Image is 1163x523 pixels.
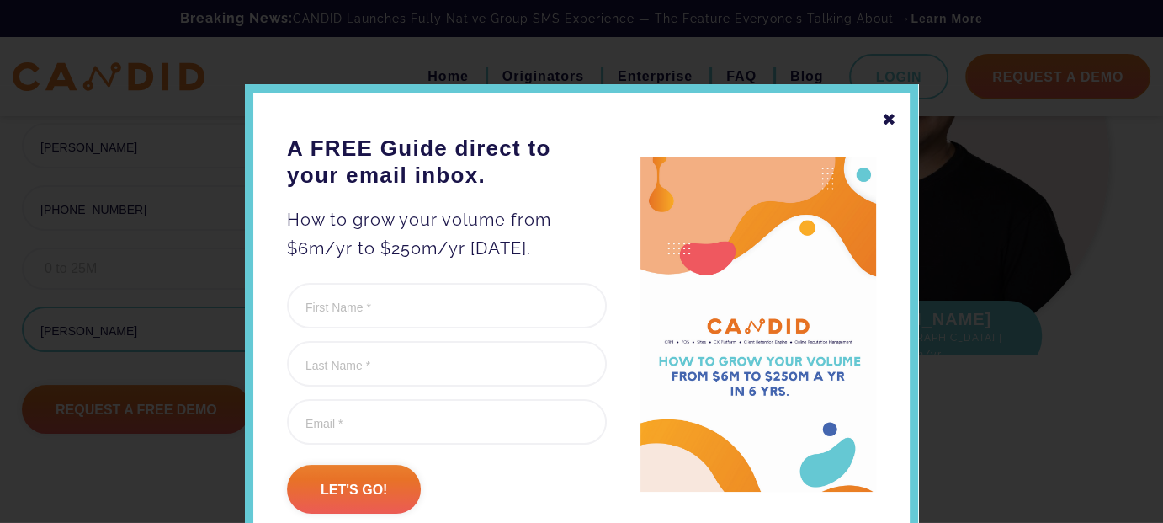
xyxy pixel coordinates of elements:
input: Let's go! [287,465,421,514]
img: A FREE Guide direct to your email inbox. [640,157,876,493]
div: ✖ [882,105,897,134]
input: Email * [287,399,607,445]
input: Last Name * [287,341,607,387]
input: First Name * [287,283,607,328]
p: How to grow your volume from $6m/yr to $250m/yr [DATE]. [287,205,607,263]
h3: A FREE Guide direct to your email inbox. [287,135,607,189]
